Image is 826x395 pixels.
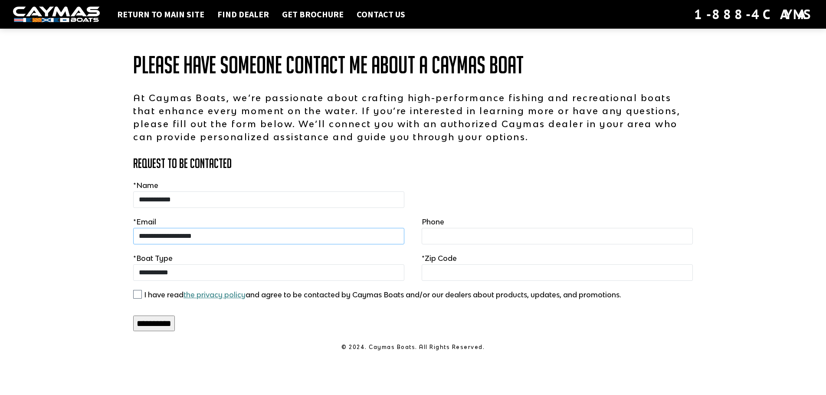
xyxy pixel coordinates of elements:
[133,217,156,227] label: Email
[133,52,693,78] h1: Please have someone contact me about a Caymas Boat
[694,5,813,24] div: 1-888-4CAYMAS
[133,253,173,263] label: Boat Type
[133,91,693,143] p: At Caymas Boats, we’re passionate about crafting high-performance fishing and recreational boats ...
[133,343,693,351] p: © 2024. Caymas Boats. All Rights Reserved.
[13,7,100,23] img: white-logo-c9c8dbefe5ff5ceceb0f0178aa75bf4bb51f6bca0971e226c86eb53dfe498488.png
[422,217,444,227] label: Phone
[213,9,273,20] a: Find Dealer
[352,9,410,20] a: Contact Us
[133,156,693,171] h3: Request to Be Contacted
[113,9,209,20] a: Return to main site
[144,290,621,300] label: I have read and agree to be contacted by Caymas Boats and/or our dealers about products, updates,...
[278,9,348,20] a: Get Brochure
[184,290,246,299] a: the privacy policy
[422,253,457,263] label: Zip Code
[133,180,158,191] label: Name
